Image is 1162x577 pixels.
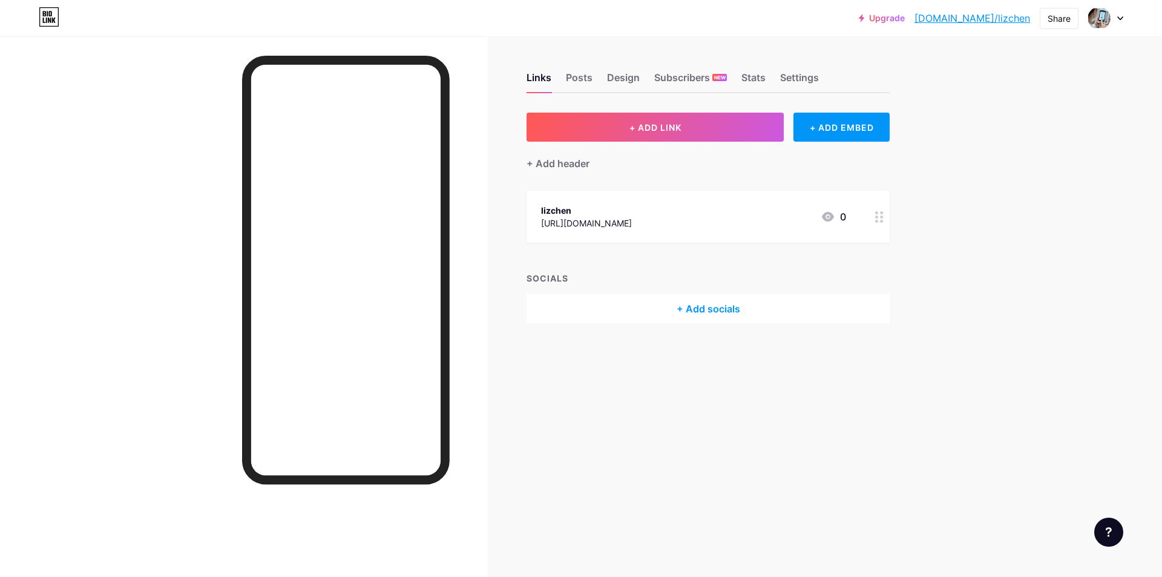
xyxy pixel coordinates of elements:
[527,156,589,171] div: + Add header
[607,70,640,92] div: Design
[527,272,890,285] div: SOCIALS
[741,70,766,92] div: Stats
[541,217,632,229] div: [URL][DOMAIN_NAME]
[566,70,592,92] div: Posts
[654,70,727,92] div: Subscribers
[914,11,1030,25] a: [DOMAIN_NAME]/lizchen
[527,113,784,142] button: + ADD LINK
[541,204,632,217] div: lizchen
[793,113,890,142] div: + ADD EMBED
[1048,12,1071,25] div: Share
[1088,7,1111,30] img: Liz Chen
[821,209,846,224] div: 0
[714,74,726,81] span: NEW
[780,70,819,92] div: Settings
[527,70,551,92] div: Links
[527,294,890,323] div: + Add socials
[629,122,681,133] span: + ADD LINK
[859,13,905,23] a: Upgrade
